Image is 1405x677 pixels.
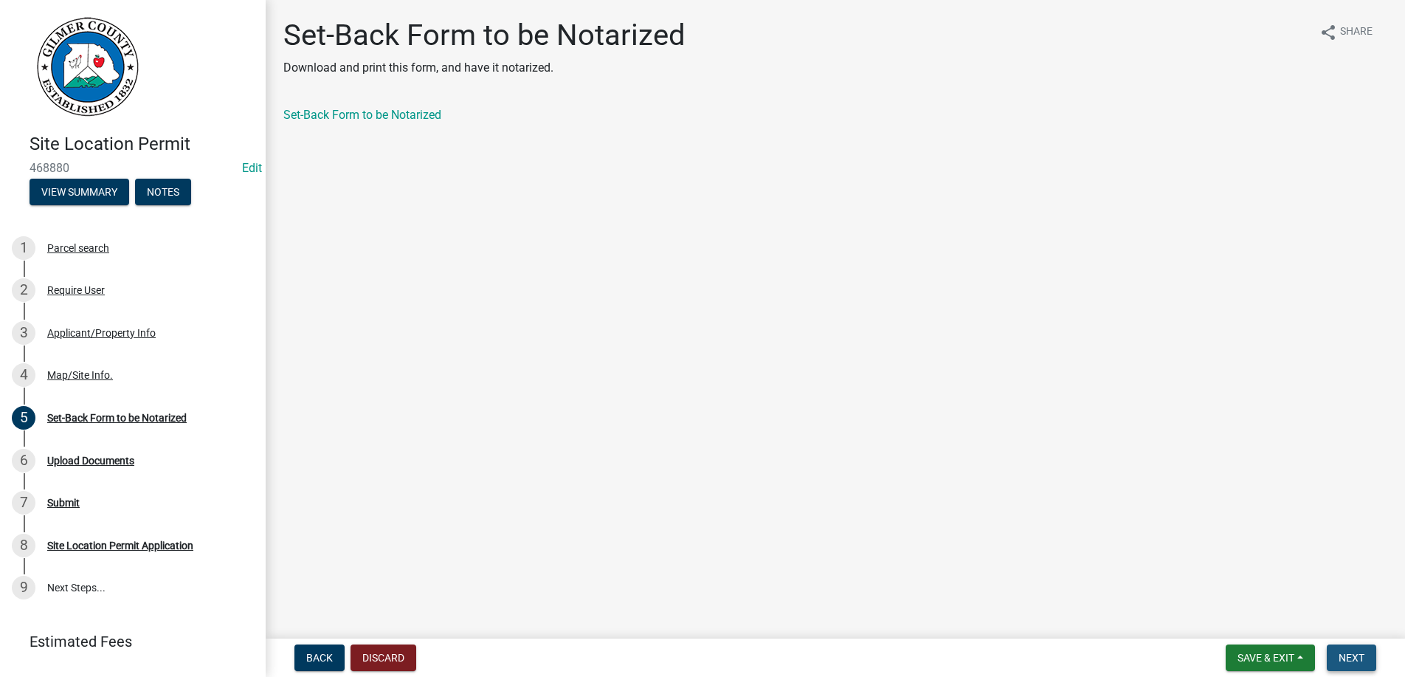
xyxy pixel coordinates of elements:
span: Next [1339,652,1364,664]
a: Edit [242,161,262,175]
i: share [1319,24,1337,41]
wm-modal-confirm: Summary [30,187,129,199]
wm-modal-confirm: Edit Application Number [242,161,262,175]
button: Notes [135,179,191,205]
button: Next [1327,645,1376,671]
div: 9 [12,576,35,599]
a: Set-Back Form to be Notarized [283,108,441,122]
button: Back [294,645,345,671]
div: Parcel search [47,243,109,253]
span: Save & Exit [1237,652,1294,664]
div: Site Location Permit Application [47,540,193,551]
span: Back [306,652,333,664]
div: 7 [12,491,35,515]
button: shareShare [1308,18,1384,47]
div: Submit [47,498,80,508]
button: Discard [351,645,416,671]
div: Applicant/Property Info [47,328,156,338]
div: Map/Site Info. [47,370,113,380]
div: 8 [12,534,35,557]
span: 468880 [30,161,236,175]
a: Estimated Fees [12,627,242,656]
div: 2 [12,278,35,302]
span: Share [1340,24,1373,41]
img: Gilmer County, Georgia [30,16,140,118]
button: View Summary [30,179,129,205]
h1: Set-Back Form to be Notarized [283,18,686,53]
div: 3 [12,321,35,345]
div: 1 [12,236,35,260]
h4: Site Location Permit [30,134,254,155]
wm-modal-confirm: Notes [135,187,191,199]
div: 6 [12,449,35,472]
div: Upload Documents [47,456,134,466]
p: Download and print this form, and have it notarized. [283,59,686,77]
button: Save & Exit [1226,645,1315,671]
div: Set-Back Form to be Notarized [47,413,187,423]
div: Require User [47,285,105,295]
div: 4 [12,363,35,387]
div: 5 [12,406,35,430]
